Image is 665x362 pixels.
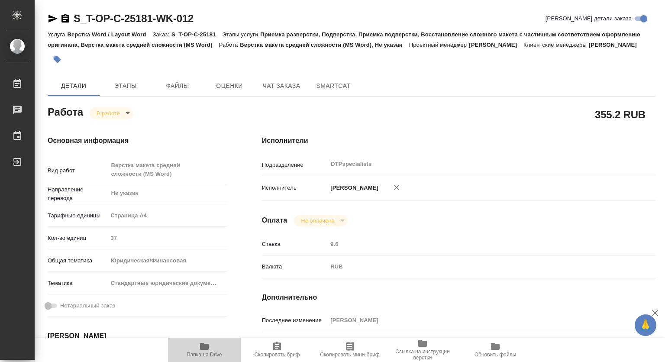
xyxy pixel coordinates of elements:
[262,136,655,146] h4: Исполнители
[262,262,328,271] p: Валюта
[459,338,532,362] button: Обновить файлы
[48,279,107,288] p: Тематика
[595,107,646,122] h2: 355.2 RUB
[157,81,198,91] span: Файлы
[48,211,107,220] p: Тарифные единицы
[48,166,107,175] p: Вид работ
[262,292,655,303] h4: Дополнительно
[53,81,94,91] span: Детали
[386,338,459,362] button: Ссылка на инструкции верстки
[589,42,643,48] p: [PERSON_NAME]
[48,234,107,242] p: Кол-во единиц
[48,256,107,265] p: Общая тематика
[241,338,313,362] button: Скопировать бриф
[48,31,67,38] p: Услуга
[105,81,146,91] span: Этапы
[187,352,222,358] span: Папка на Drive
[327,184,378,192] p: [PERSON_NAME]
[327,259,623,274] div: RUB
[262,316,328,325] p: Последнее изменение
[298,217,337,224] button: Не оплачена
[523,42,589,48] p: Клиентские менеджеры
[294,215,347,226] div: В работе
[67,31,152,38] p: Верстка Word / Layout Word
[240,42,409,48] p: Верстка макета средней сложности (MS Word), Не указан
[387,178,406,197] button: Удалить исполнителя
[261,81,302,91] span: Чат заказа
[107,232,227,244] input: Пустое поле
[60,13,71,24] button: Скопировать ссылку
[222,31,260,38] p: Этапы услуги
[48,31,640,48] p: Приемка разверстки, Подверстка, Приемка подверстки, Восстановление сложного макета с частичным со...
[90,107,133,119] div: В работе
[48,13,58,24] button: Скопировать ссылку для ЯМессенджера
[171,31,222,38] p: S_T-OP-C-25181
[475,352,517,358] span: Обновить файлы
[391,349,454,361] span: Ссылка на инструкции верстки
[262,161,328,169] p: Подразделение
[635,314,656,336] button: 🙏
[94,110,123,117] button: В работе
[320,352,379,358] span: Скопировать мини-бриф
[107,253,227,268] div: Юридическая/Финансовая
[313,81,354,91] span: SmartCat
[48,50,67,69] button: Добавить тэг
[638,316,653,334] span: 🙏
[262,215,287,226] h4: Оплата
[60,301,115,310] span: Нотариальный заказ
[219,42,240,48] p: Работа
[546,14,632,23] span: [PERSON_NAME] детали заказа
[327,238,623,250] input: Пустое поле
[209,81,250,91] span: Оценки
[74,13,194,24] a: S_T-OP-C-25181-WK-012
[313,338,386,362] button: Скопировать мини-бриф
[48,136,227,146] h4: Основная информация
[327,314,623,326] input: Пустое поле
[107,208,227,223] div: Страница А4
[409,42,469,48] p: Проектный менеджер
[168,338,241,362] button: Папка на Drive
[254,352,300,358] span: Скопировать бриф
[469,42,523,48] p: [PERSON_NAME]
[262,184,328,192] p: Исполнитель
[153,31,171,38] p: Заказ:
[48,103,83,119] h2: Работа
[107,276,227,291] div: Стандартные юридические документы, договоры, уставы
[262,240,328,249] p: Ставка
[48,185,107,203] p: Направление перевода
[48,331,227,341] h4: [PERSON_NAME]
